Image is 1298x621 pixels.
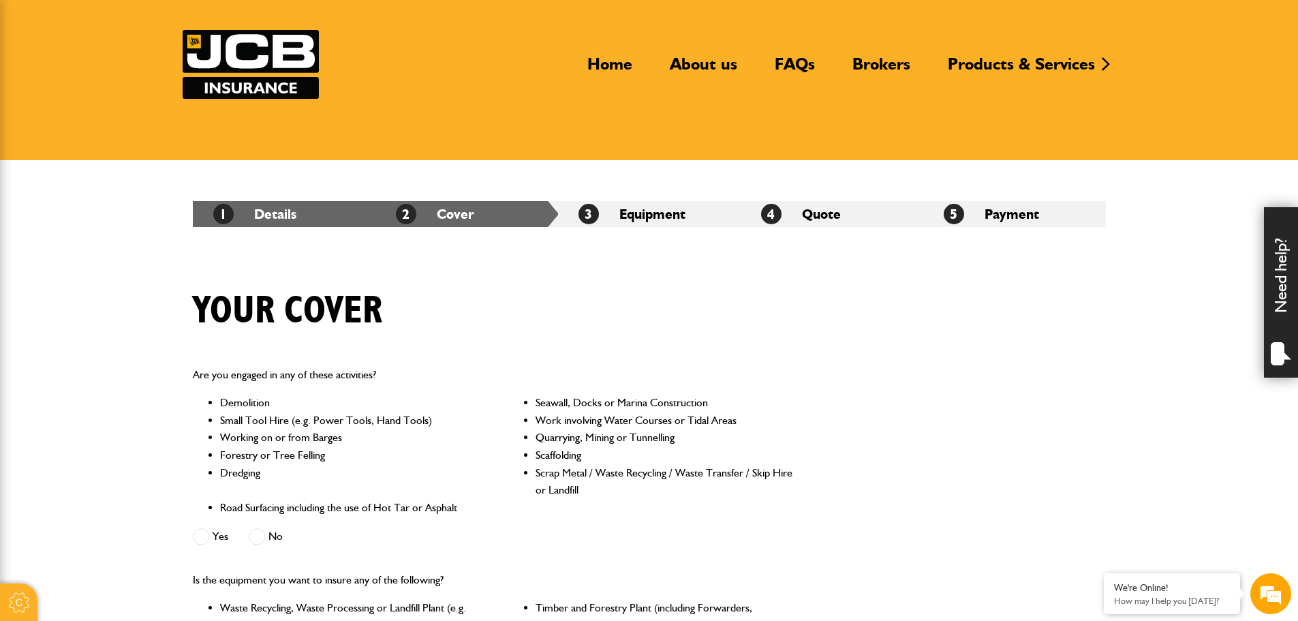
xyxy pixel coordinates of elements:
li: Demolition [220,394,478,412]
li: Scaffolding [536,446,794,464]
a: Products & Services [938,54,1105,85]
div: We're Online! [1114,582,1230,594]
span: 2 [396,204,416,224]
li: Forestry or Tree Felling [220,446,478,464]
li: Payment [923,201,1106,227]
div: Need help? [1264,207,1298,378]
a: JCB Insurance Services [183,30,319,99]
span: 3 [578,204,599,224]
a: FAQs [764,54,825,85]
li: Small Tool Hire (e.g. Power Tools, Hand Tools) [220,412,478,429]
label: Yes [193,528,228,545]
a: Brokers [842,54,921,85]
li: Dredging [220,464,478,499]
li: Scrap Metal / Waste Recycling / Waste Transfer / Skip Hire or Landfill [536,464,794,499]
li: Road Surfacing including the use of Hot Tar or Asphalt [220,499,478,517]
span: 4 [761,204,782,224]
img: JCB Insurance Services logo [183,30,319,99]
a: Home [577,54,643,85]
li: Working on or from Barges [220,429,478,446]
li: Quarrying, Mining or Tunnelling [536,429,794,446]
label: No [249,528,283,545]
p: Is the equipment you want to insure any of the following? [193,571,794,589]
p: Are you engaged in any of these activities? [193,366,794,384]
li: Work involving Water Courses or Tidal Areas [536,412,794,429]
a: About us [660,54,747,85]
span: 5 [944,204,964,224]
li: Cover [375,201,558,227]
li: Quote [741,201,923,227]
li: Equipment [558,201,741,227]
span: 1 [213,204,234,224]
li: Seawall, Docks or Marina Construction [536,394,794,412]
h1: Your cover [193,288,382,334]
a: 1Details [213,206,296,222]
p: How may I help you today? [1114,596,1230,606]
